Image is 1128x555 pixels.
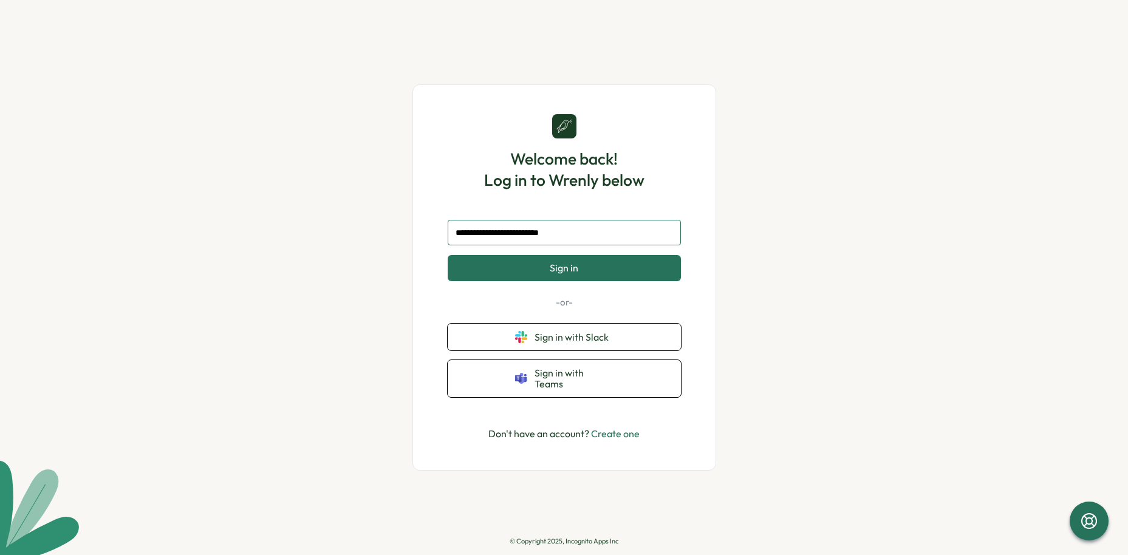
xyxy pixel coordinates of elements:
[448,255,681,281] button: Sign in
[448,324,681,350] button: Sign in with Slack
[535,332,614,342] span: Sign in with Slack
[535,367,614,390] span: Sign in with Teams
[448,296,681,309] p: -or-
[591,427,640,440] a: Create one
[488,426,640,441] p: Don't have an account?
[510,537,618,545] p: © Copyright 2025, Incognito Apps Inc
[448,360,681,397] button: Sign in with Teams
[484,148,644,191] h1: Welcome back! Log in to Wrenly below
[550,262,578,273] span: Sign in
